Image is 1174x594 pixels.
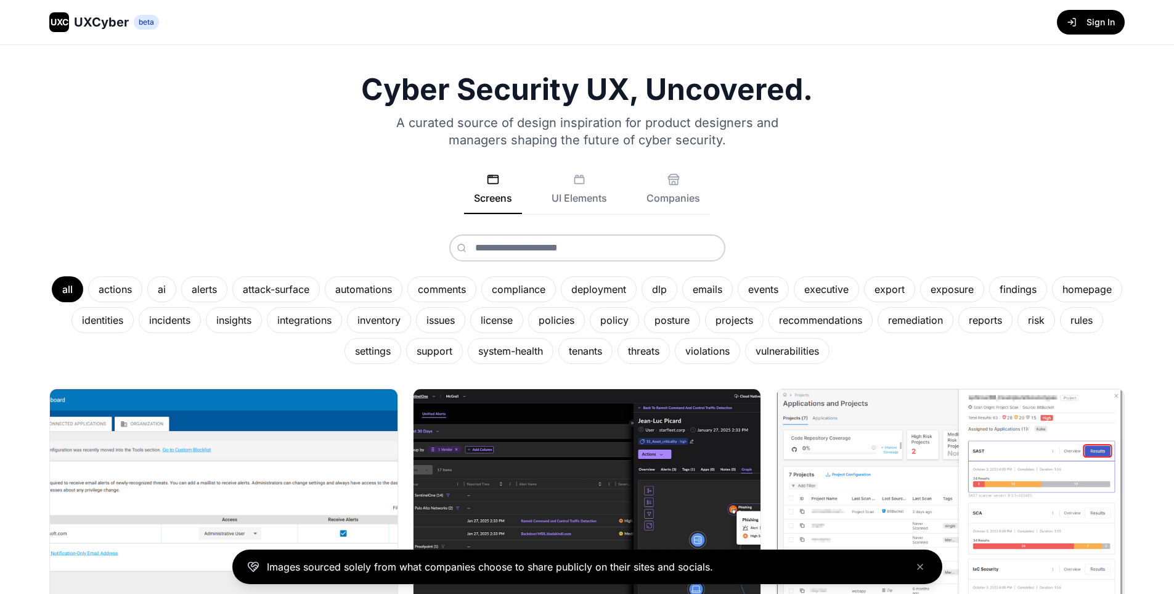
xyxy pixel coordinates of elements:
[468,338,553,364] div: system-health
[88,276,142,302] div: actions
[675,338,740,364] div: violations
[637,173,710,214] button: Companies
[768,307,873,333] div: recommendations
[682,276,733,302] div: emails
[989,276,1047,302] div: findings
[542,173,617,214] button: UI Elements
[49,75,1125,104] h1: Cyber Security UX, Uncovered.
[913,559,927,574] button: Close banner
[407,276,476,302] div: comments
[406,338,463,364] div: support
[958,307,1013,333] div: reports
[561,276,637,302] div: deployment
[51,16,68,28] span: UXC
[347,307,411,333] div: inventory
[325,276,402,302] div: automations
[147,276,176,302] div: ai
[1052,276,1122,302] div: homepage
[745,338,830,364] div: vulnerabilities
[139,307,201,333] div: incidents
[794,276,859,302] div: executive
[464,173,522,214] button: Screens
[71,307,134,333] div: identities
[52,276,83,302] div: all
[738,276,789,302] div: events
[590,307,639,333] div: policy
[344,338,401,364] div: settings
[528,307,585,333] div: policies
[705,307,764,333] div: projects
[134,15,159,30] span: beta
[49,12,159,32] a: UXCUXCyberbeta
[864,276,915,302] div: export
[481,276,556,302] div: compliance
[416,307,465,333] div: issues
[380,114,794,149] p: A curated source of design inspiration for product designers and managers shaping the future of c...
[181,276,227,302] div: alerts
[878,307,953,333] div: remediation
[644,307,700,333] div: posture
[1017,307,1055,333] div: risk
[1057,10,1125,35] button: Sign In
[618,338,670,364] div: threats
[558,338,613,364] div: tenants
[470,307,523,333] div: license
[74,14,129,31] span: UXCyber
[920,276,984,302] div: exposure
[642,276,677,302] div: dlp
[267,307,342,333] div: integrations
[267,559,713,574] p: Images sourced solely from what companies choose to share publicly on their sites and socials.
[1060,307,1103,333] div: rules
[232,276,320,302] div: attack-surface
[206,307,262,333] div: insights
